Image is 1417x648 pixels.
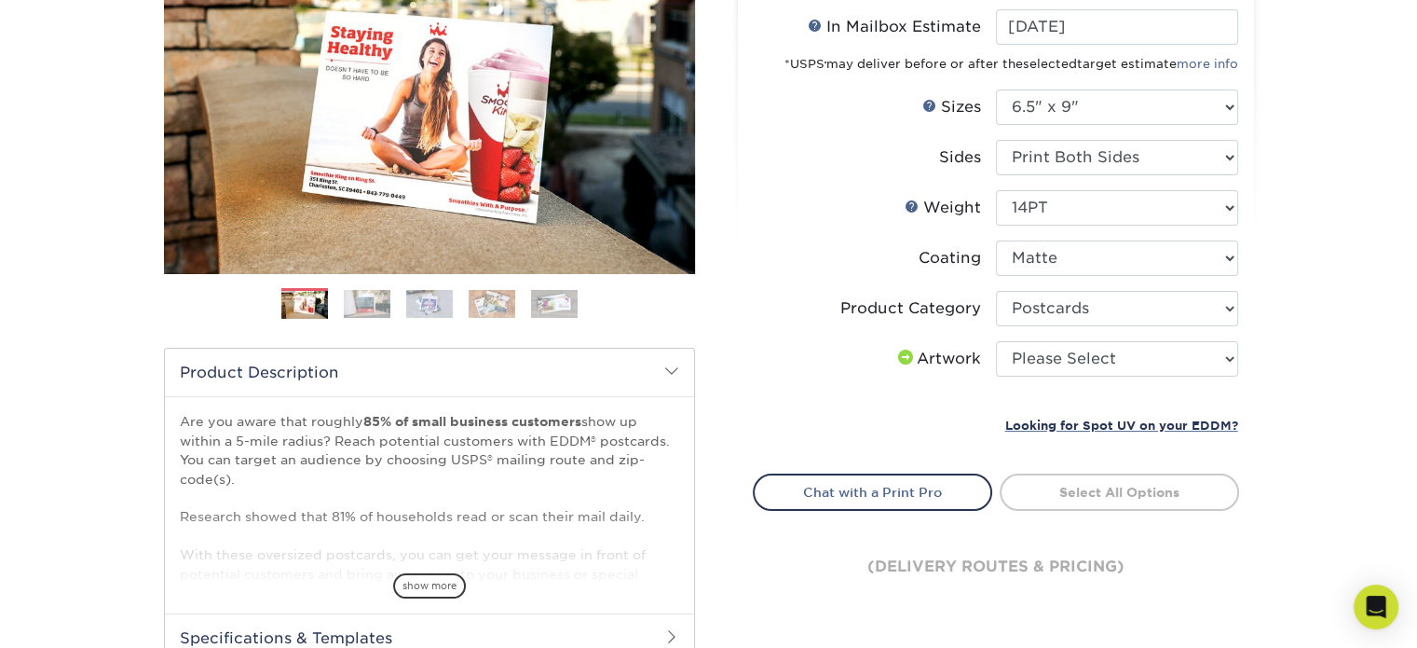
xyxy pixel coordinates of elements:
[1023,57,1077,71] span: selected
[5,591,158,641] iframe: Google Customer Reviews
[1005,416,1238,434] a: Looking for Spot UV on your EDDM?
[919,247,981,269] div: Coating
[1000,474,1239,511] a: Select All Options
[824,61,826,66] sup: ®
[165,349,694,396] h2: Product Description
[363,414,581,429] strong: 85% of small business customers
[1177,57,1238,71] a: more info
[1005,419,1238,433] small: Looking for Spot UV on your EDDM?
[753,474,992,511] a: Chat with a Print Pro
[939,146,981,169] div: Sides
[996,9,1238,45] input: Select Date
[393,573,466,599] span: show more
[894,348,981,370] div: Artwork
[531,290,578,318] img: EDDM 05
[469,290,515,318] img: EDDM 04
[753,511,1239,623] div: (delivery routes & pricing)
[406,290,453,318] img: EDDM 03
[1354,585,1398,629] div: Open Intercom Messenger
[840,297,981,320] div: Product Category
[344,290,390,318] img: EDDM 02
[808,16,981,38] div: In Mailbox Estimate
[922,96,981,118] div: Sizes
[281,289,328,321] img: EDDM 01
[905,197,981,219] div: Weight
[784,57,1238,71] small: *USPS may deliver before or after the target estimate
